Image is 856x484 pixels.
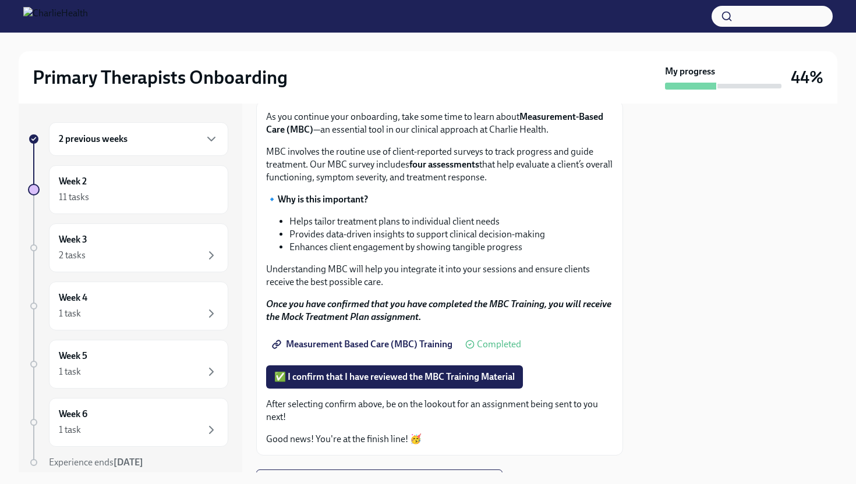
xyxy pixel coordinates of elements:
img: CharlieHealth [23,7,88,26]
h6: Week 6 [59,408,87,421]
li: Helps tailor treatment plans to individual client needs [289,215,613,228]
h2: Primary Therapists Onboarding [33,66,288,89]
p: Good news! You're at the finish line! 🥳 [266,433,613,446]
a: Week 211 tasks [28,165,228,214]
p: As you continue your onboarding, take some time to learn about —an essential tool in our clinical... [266,111,613,136]
h6: Week 3 [59,233,87,246]
h6: Week 4 [59,291,87,304]
a: Week 61 task [28,398,228,447]
a: Week 41 task [28,282,228,330]
li: Provides data-driven insights to support clinical decision-making [289,228,613,241]
h6: Week 5 [59,350,87,362]
strong: Once you have confirmed that you have completed the MBC Training, you will receive the Mock Treat... [266,298,611,322]
div: 1 task [59,424,81,436]
strong: four assessments [409,159,479,170]
strong: [DATE] [114,457,143,468]
a: Week 32 tasks [28,223,228,272]
p: MBC involves the routine use of client-reported surveys to track progress and guide treatment. Ou... [266,145,613,184]
li: Enhances client engagement by showing tangible progress [289,241,613,254]
a: Week 51 task [28,340,228,389]
span: ✅ I confirm that I have reviewed the MBC Training Material [274,371,515,383]
span: Measurement Based Care (MBC) Training [274,339,452,350]
span: Experience ends [49,457,143,468]
span: Completed [477,340,521,349]
div: 11 tasks [59,191,89,204]
button: ✅ I confirm that I have reviewed the MBC Training Material [266,365,523,389]
div: 1 task [59,307,81,320]
h6: Week 2 [59,175,87,188]
h6: 2 previous weeks [59,133,128,145]
strong: My progress [665,65,715,78]
p: After selecting confirm above, be on the lookout for an assignment being sent to you next! [266,398,613,424]
h3: 44% [791,67,823,88]
div: 2 tasks [59,249,86,262]
strong: Why is this important? [278,194,368,205]
div: 1 task [59,365,81,378]
p: 🔹 [266,193,613,206]
p: Understanding MBC will help you integrate it into your sessions and ensure clients receive the be... [266,263,613,289]
div: 2 previous weeks [49,122,228,156]
a: Measurement Based Care (MBC) Training [266,333,461,356]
